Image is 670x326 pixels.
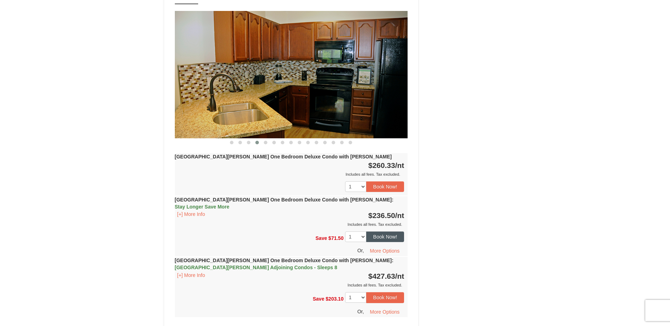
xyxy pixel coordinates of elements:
[175,154,392,159] strong: [GEOGRAPHIC_DATA][PERSON_NAME] One Bedroom Deluxe Condo with [PERSON_NAME]
[392,197,393,203] span: :
[366,181,404,192] button: Book Now!
[357,308,364,314] span: Or,
[175,271,208,279] button: [+] More Info
[313,296,324,302] span: Save
[395,211,404,219] span: /nt
[365,307,404,317] button: More Options
[315,235,327,241] span: Save
[175,11,408,138] img: 18876286-125-36498e4b.jpg
[395,272,404,280] span: /nt
[175,265,337,270] span: [GEOGRAPHIC_DATA][PERSON_NAME] Adjoining Condos - Sleeps 8
[392,258,393,263] span: :
[175,171,404,178] div: Includes all fees. Tax excluded.
[175,282,404,289] div: Includes all fees. Tax excluded.
[328,235,344,241] span: $71.50
[175,221,404,228] div: Includes all fees. Tax excluded.
[366,292,404,303] button: Book Now!
[395,161,404,169] span: /nt
[368,211,395,219] span: $236.50
[368,272,395,280] span: $427.63
[175,204,230,210] span: Stay Longer Save More
[368,161,404,169] strong: $260.33
[366,231,404,242] button: Book Now!
[326,296,344,302] span: $203.10
[175,258,393,270] strong: [GEOGRAPHIC_DATA][PERSON_NAME] One Bedroom Deluxe Condo with [PERSON_NAME]
[175,210,208,218] button: [+] More Info
[365,246,404,256] button: More Options
[357,248,364,253] span: Or,
[175,197,393,210] strong: [GEOGRAPHIC_DATA][PERSON_NAME] One Bedroom Deluxe Condo with [PERSON_NAME]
